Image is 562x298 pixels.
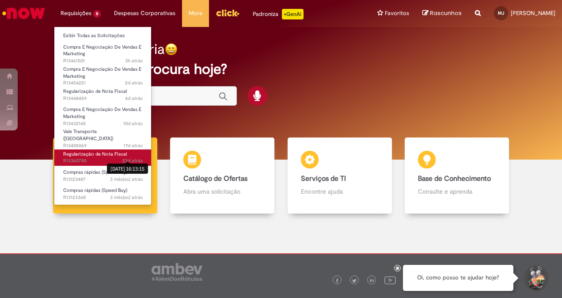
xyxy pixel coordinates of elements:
[152,263,202,281] img: logo_footer_ambev_rotulo_gray.png
[63,187,127,194] span: Compras rápidas (Speed Buy)
[114,9,175,18] span: Despesas Corporativas
[164,138,281,214] a: Catálogo de Ofertas Abra uma solicitação
[122,157,143,164] span: 23d atrás
[125,95,143,102] time: 26/08/2025 13:55:12
[430,9,462,17] span: Rascunhos
[93,10,101,18] span: 8
[403,265,513,291] div: Oi, como posso te ajudar hoje?
[63,95,143,102] span: R13448459
[54,168,152,184] a: Aberto R13123487 : Compras rápidas (Speed Buy)
[63,176,143,183] span: R13123487
[54,42,152,61] a: Aberto R13461501 : Compra E Negociação De Vendas E Marketing
[110,176,143,183] span: 3 mês(es) atrás
[125,57,143,64] time: 29/08/2025 10:32:02
[123,120,143,127] span: 10d atrás
[335,279,339,283] img: logo_footer_facebook.png
[54,65,152,84] a: Aberto R13454221 : Compra E Negociação De Vendas E Marketing
[216,6,239,19] img: click_logo_yellow_360x200.png
[301,187,379,196] p: Encontre ajuda
[110,194,143,201] time: 03/06/2025 14:31:01
[63,128,113,142] span: Vale Transporte ([GEOGRAPHIC_DATA])
[63,66,141,80] span: Compra E Negociação De Vendas E Marketing
[110,194,143,201] span: 3 mês(es) atrás
[511,9,555,17] span: [PERSON_NAME]
[124,142,143,149] span: 17d atrás
[253,9,304,19] div: Padroniza
[54,27,152,205] ul: Requisições
[282,9,304,19] p: +GenAi
[418,187,496,196] p: Consulte e aprenda
[107,164,148,174] div: [DATE] 16:13:15
[63,151,127,157] span: Regularização de Nota Fiscal
[63,106,141,120] span: Compra E Negociação De Vendas E Marketing
[63,88,127,95] span: Regularização de Nota Fiscal
[54,149,152,166] a: Aberto R13360780 : Regularização de Nota Fiscal
[125,95,143,102] span: 4d atrás
[1,4,46,22] img: ServiceNow
[54,31,152,41] a: Exibir Todas as Solicitações
[125,80,143,86] span: 2d atrás
[54,127,152,146] a: Aberto R13405069 : Vale Transporte (VT)
[301,174,346,183] b: Serviços de TI
[46,138,164,214] a: Tirar dúvidas Tirar dúvidas com Lupi Assist e Gen Ai
[183,174,247,183] b: Catálogo de Ofertas
[54,87,152,103] a: Aberto R13448459 : Regularização de Nota Fiscal
[385,9,409,18] span: Favoritos
[63,142,143,149] span: R13405069
[125,80,143,86] time: 27/08/2025 18:55:36
[63,57,143,65] span: R13461501
[422,9,462,18] a: Rascunhos
[110,176,143,183] time: 03/06/2025 14:48:11
[189,9,202,18] span: More
[418,174,491,183] b: Base de Conhecimento
[61,61,501,77] h2: O que você procura hoje?
[54,186,152,202] a: Aberto R13123368 : Compras rápidas (Speed Buy)
[281,138,399,214] a: Serviços de TI Encontre ajuda
[522,265,549,291] button: Iniciar Conversa de Suporte
[352,279,357,283] img: logo_footer_twitter.png
[61,9,91,18] span: Requisições
[183,187,261,196] p: Abra uma solicitação
[399,138,516,214] a: Base de Conhecimento Consulte e aprenda
[125,57,143,64] span: 3h atrás
[384,274,396,286] img: logo_footer_youtube.png
[165,43,178,56] img: happy-face.png
[498,10,504,16] span: MJ
[63,80,143,87] span: R13454221
[63,194,143,201] span: R13123368
[63,120,143,127] span: R13432145
[63,44,141,57] span: Compra E Negociação De Vendas E Marketing
[370,278,374,283] img: logo_footer_linkedin.png
[63,169,127,176] span: Compras rápidas (Speed Buy)
[63,157,143,164] span: R13360780
[54,105,152,124] a: Aberto R13432145 : Compra E Negociação De Vendas E Marketing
